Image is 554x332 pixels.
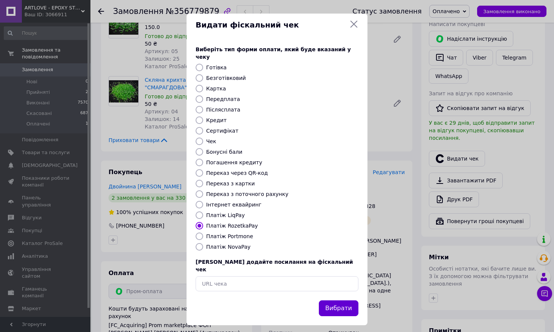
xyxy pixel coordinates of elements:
span: Видати фіскальний чек [196,20,346,31]
label: Картка [206,86,226,92]
span: [PERSON_NAME] додайте посилання на фіскальний чек [196,259,353,272]
label: Передплата [206,96,240,102]
label: Погашення кредиту [206,159,262,165]
label: Переказ з картки [206,181,255,187]
label: Сертифікат [206,128,239,134]
label: Чек [206,138,216,144]
span: Виберіть тип форми оплати, який буде вказаний у чеку [196,46,351,60]
label: Платіж LiqPay [206,212,245,218]
button: Вибрати [319,300,358,317]
label: Платіж RozetkaPay [206,223,258,229]
label: Бонусні бали [206,149,242,155]
label: Кредит [206,117,226,123]
label: Переказ через QR-код [206,170,268,176]
label: Переказ з поточного рахунку [206,191,288,197]
input: URL чека [196,276,358,291]
label: Післясплата [206,107,240,113]
label: Готівка [206,64,226,70]
label: Платіж Portmone [206,233,253,239]
label: Платіж NovaPay [206,244,251,250]
label: Безготівковий [206,75,246,81]
label: Інтернет еквайринг [206,202,262,208]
